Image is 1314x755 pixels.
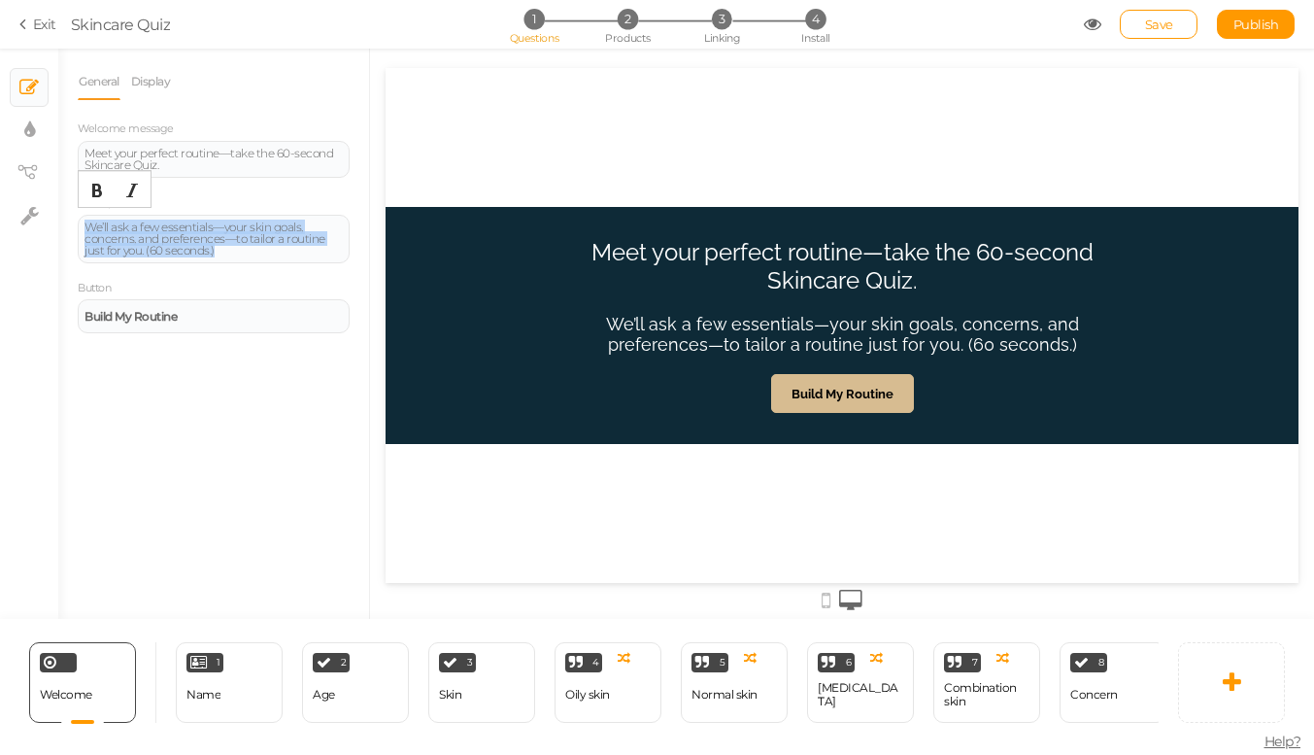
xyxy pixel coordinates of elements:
span: 1 [217,658,220,668]
span: 7 [972,658,978,668]
div: Combination skin [944,681,1029,708]
div: 8 Concern [1060,642,1166,723]
div: 3 Skin [428,642,535,723]
span: 4 [805,9,825,29]
li: 3 Linking [676,9,766,29]
div: 7 Combination skin [933,642,1040,723]
div: [MEDICAL_DATA] [818,681,903,708]
span: 1 [523,9,544,29]
li: 4 Install [770,9,860,29]
div: Oily skin [565,688,610,702]
span: 2 [341,658,347,668]
span: 8 [1098,658,1104,668]
span: 3 [467,658,473,668]
span: Publish [1233,17,1279,32]
span: Linking [704,31,739,45]
span: 4 [592,658,599,668]
li: 1 Questions [489,9,579,29]
div: Save [1120,10,1197,39]
div: Bold [81,176,114,205]
strong: Build My Routine [406,319,508,333]
div: Meet your perfect routine—take the 60-second Skincare Quiz. [185,170,728,226]
div: Normal skin [691,688,758,702]
label: Welcome message [78,122,174,136]
span: Questions [509,31,558,45]
span: Products [605,31,651,45]
span: 6 [846,658,852,668]
div: We’ll ask a few essentials—your skin goals, concerns, and preferences—to tailor a routine just fo... [185,246,728,287]
span: Help? [1264,733,1301,750]
div: Skin [439,688,461,702]
span: Install [801,31,829,45]
span: 3 [711,9,731,29]
div: 2 Age [302,642,409,723]
div: Skincare Quiz [71,13,171,36]
span: 2 [618,9,638,29]
div: 5 Normal skin [681,642,788,723]
div: Age [313,688,335,702]
label: Button [78,282,111,295]
span: Save [1145,17,1173,32]
div: 6 [MEDICAL_DATA] [807,642,914,723]
div: Concern [1070,688,1118,702]
strong: Build My Routine [84,309,177,324]
a: Exit [19,15,56,34]
a: General [78,63,120,100]
div: 4 Oily skin [555,642,661,723]
div: Welcome [29,642,136,723]
span: Welcome [40,687,92,702]
div: 1 Name [176,642,283,723]
div: We’ll ask a few essentials—your skin goals, concerns, and preferences—to tailor a routine just fo... [84,222,343,257]
span: 5 [720,658,725,668]
a: Display [130,63,172,100]
div: Meet your perfect routine—take the 60-second Skincare Quiz. [84,148,343,171]
div: Italic [116,176,149,205]
div: Name [186,688,220,702]
li: 2 Products [583,9,673,29]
